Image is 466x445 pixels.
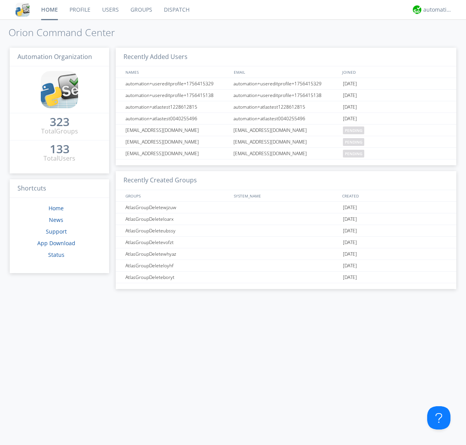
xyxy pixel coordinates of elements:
[232,190,340,201] div: SYSTEM_NAME
[116,78,456,90] a: automation+usereditprofile+1756415329automation+usereditprofile+1756415329[DATE]
[231,136,341,147] div: [EMAIL_ADDRESS][DOMAIN_NAME]
[123,213,231,225] div: AtlasGroupDeleteloarx
[49,204,64,212] a: Home
[17,52,92,61] span: Automation Organization
[123,237,231,248] div: AtlasGroupDeletevofzt
[50,118,70,126] div: 323
[343,260,357,272] span: [DATE]
[116,202,456,213] a: AtlasGroupDeletewjzuw[DATE]
[116,248,456,260] a: AtlasGroupDeletewhyaz[DATE]
[116,225,456,237] a: AtlasGroupDeleteubssy[DATE]
[343,78,357,90] span: [DATE]
[41,71,78,108] img: cddb5a64eb264b2086981ab96f4c1ba7
[231,78,341,89] div: automation+usereditprofile+1756415329
[123,248,231,260] div: AtlasGroupDeletewhyaz
[343,138,364,146] span: pending
[16,3,30,17] img: cddb5a64eb264b2086981ab96f4c1ba7
[123,148,231,159] div: [EMAIL_ADDRESS][DOMAIN_NAME]
[50,118,70,127] a: 323
[116,260,456,272] a: AtlasGroupDeleteloyhf[DATE]
[340,66,449,78] div: JOINED
[413,5,421,14] img: d2d01cd9b4174d08988066c6d424eccd
[423,6,452,14] div: automation+atlas
[116,148,456,159] a: [EMAIL_ADDRESS][DOMAIN_NAME][EMAIL_ADDRESS][DOMAIN_NAME]pending
[343,225,357,237] span: [DATE]
[37,239,75,247] a: App Download
[427,406,450,429] iframe: Toggle Customer Support
[123,113,231,124] div: automation+atlastest0040255496
[231,125,341,136] div: [EMAIL_ADDRESS][DOMAIN_NAME]
[116,48,456,67] h3: Recently Added Users
[116,171,456,190] h3: Recently Created Groups
[231,90,341,101] div: automation+usereditprofile+1756415138
[116,213,456,225] a: AtlasGroupDeleteloarx[DATE]
[43,154,75,163] div: Total Users
[48,251,64,258] a: Status
[123,260,231,271] div: AtlasGroupDeleteloyhf
[50,145,70,154] a: 133
[46,228,67,235] a: Support
[116,101,456,113] a: automation+atlastest1228612815automation+atlastest1228612815[DATE]
[116,125,456,136] a: [EMAIL_ADDRESS][DOMAIN_NAME][EMAIL_ADDRESS][DOMAIN_NAME]pending
[343,213,357,225] span: [DATE]
[116,272,456,283] a: AtlasGroupDeleteboryt[DATE]
[123,225,231,236] div: AtlasGroupDeleteubssy
[50,145,70,153] div: 133
[343,90,357,101] span: [DATE]
[49,216,63,223] a: News
[123,272,231,283] div: AtlasGroupDeleteboryt
[231,148,341,159] div: [EMAIL_ADDRESS][DOMAIN_NAME]
[41,127,78,136] div: Total Groups
[116,113,456,125] a: automation+atlastest0040255496automation+atlastest0040255496[DATE]
[123,101,231,113] div: automation+atlastest1228612815
[123,78,231,89] div: automation+usereditprofile+1756415329
[231,113,341,124] div: automation+atlastest0040255496
[340,190,449,201] div: CREATED
[123,190,230,201] div: GROUPS
[232,66,340,78] div: EMAIL
[231,101,341,113] div: automation+atlastest1228612815
[343,150,364,158] span: pending
[343,237,357,248] span: [DATE]
[123,90,231,101] div: automation+usereditprofile+1756415138
[123,125,231,136] div: [EMAIL_ADDRESS][DOMAIN_NAME]
[116,136,456,148] a: [EMAIL_ADDRESS][DOMAIN_NAME][EMAIL_ADDRESS][DOMAIN_NAME]pending
[123,136,231,147] div: [EMAIL_ADDRESS][DOMAIN_NAME]
[343,126,364,134] span: pending
[116,90,456,101] a: automation+usereditprofile+1756415138automation+usereditprofile+1756415138[DATE]
[10,179,109,198] h3: Shortcuts
[343,272,357,283] span: [DATE]
[123,66,230,78] div: NAMES
[343,101,357,113] span: [DATE]
[116,237,456,248] a: AtlasGroupDeletevofzt[DATE]
[343,248,357,260] span: [DATE]
[123,202,231,213] div: AtlasGroupDeletewjzuw
[343,113,357,125] span: [DATE]
[343,202,357,213] span: [DATE]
